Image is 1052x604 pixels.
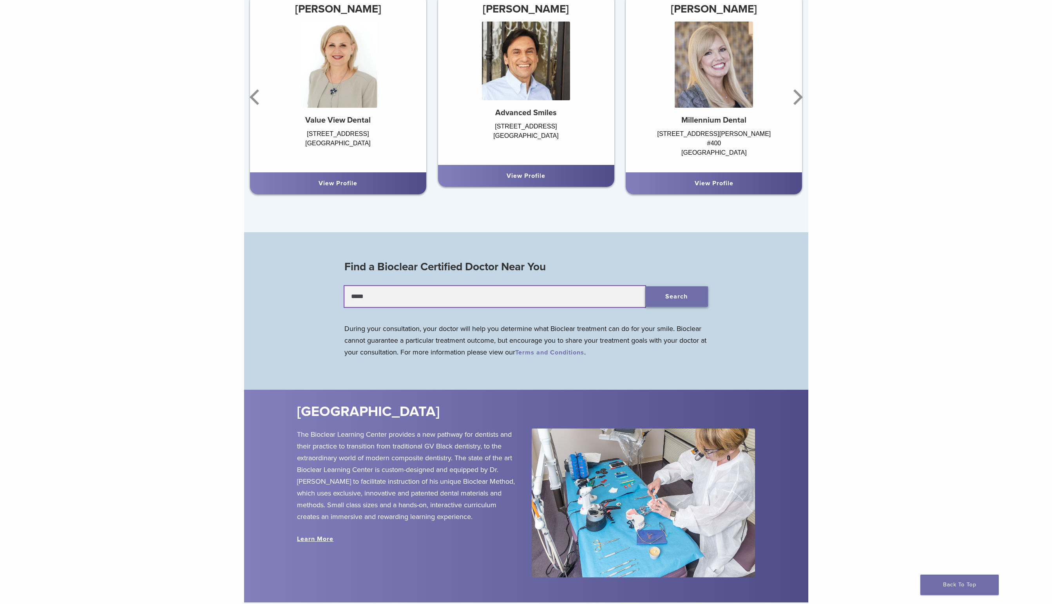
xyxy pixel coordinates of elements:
[250,129,426,165] div: [STREET_ADDRESS] [GEOGRAPHIC_DATA]
[789,74,804,121] button: Next
[344,323,708,358] p: During your consultation, your doctor will help you determine what Bioclear treatment can do for ...
[626,129,802,165] div: [STREET_ADDRESS][PERSON_NAME] #400 [GEOGRAPHIC_DATA]
[297,535,333,543] a: Learn More
[319,179,357,187] a: View Profile
[920,575,999,595] a: Back To Top
[482,22,570,100] img: Dr. Ernest De Paoli
[248,74,264,121] button: Previous
[507,172,545,180] a: View Profile
[495,108,557,118] strong: Advanced Smiles
[344,257,708,276] h3: Find a Bioclear Certified Doctor Near You
[515,349,584,356] a: Terms and Conditions
[438,122,614,157] div: [STREET_ADDRESS] [GEOGRAPHIC_DATA]
[675,22,753,108] img: Dr. Jana Harrison
[305,116,371,125] strong: Value View Dental
[297,429,520,523] p: The Bioclear Learning Center provides a new pathway for dentists and their practice to transition...
[297,402,573,421] h2: [GEOGRAPHIC_DATA]
[299,22,377,108] img: Dr. Irina Hayrapetyan
[645,286,708,307] button: Search
[681,116,746,125] strong: Millennium Dental
[695,179,733,187] a: View Profile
